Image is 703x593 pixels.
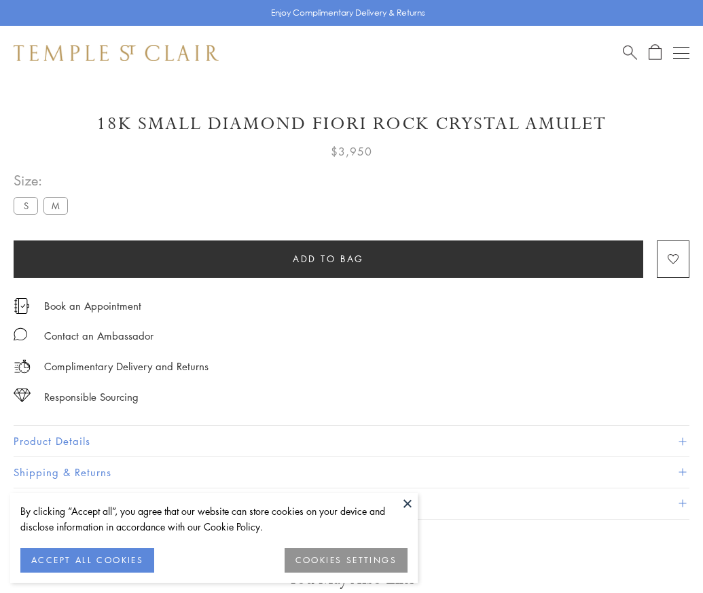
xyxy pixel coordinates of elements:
button: Add to bag [14,240,643,278]
img: Temple St. Clair [14,45,219,61]
h1: 18K Small Diamond Fiori Rock Crystal Amulet [14,112,689,136]
button: Product Details [14,426,689,456]
span: Size: [14,169,73,192]
img: MessageIcon-01_2.svg [14,327,27,341]
p: Complimentary Delivery and Returns [44,358,209,375]
button: Shipping & Returns [14,457,689,488]
img: icon_sourcing.svg [14,389,31,402]
button: ACCEPT ALL COOKIES [20,548,154,573]
img: icon_appointment.svg [14,298,30,314]
p: Enjoy Complimentary Delivery & Returns [271,6,425,20]
button: COOKIES SETTINGS [285,548,408,573]
a: Open Shopping Bag [649,44,662,61]
div: Contact an Ambassador [44,327,154,344]
button: Gifting [14,488,689,519]
label: M [43,197,68,214]
a: Book an Appointment [44,298,141,313]
button: Open navigation [673,45,689,61]
img: icon_delivery.svg [14,358,31,375]
div: By clicking “Accept all”, you agree that our website can store cookies on your device and disclos... [20,503,408,535]
div: Responsible Sourcing [44,389,139,406]
span: Add to bag [293,251,364,266]
a: Search [623,44,637,61]
label: S [14,197,38,214]
span: $3,950 [331,143,372,160]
